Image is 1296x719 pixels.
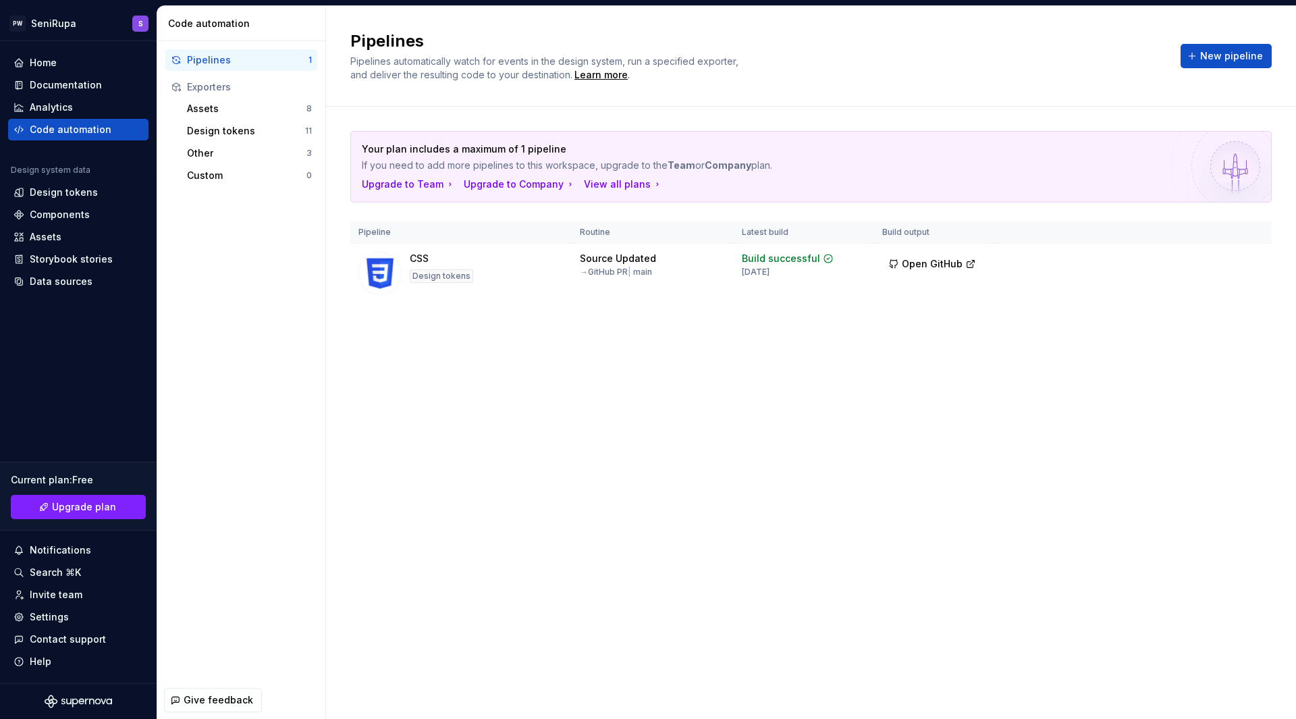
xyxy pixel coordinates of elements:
button: Custom0 [182,165,317,186]
div: Current plan : Free [11,473,146,487]
div: Invite team [30,588,82,602]
button: Give feedback [164,688,262,712]
a: Assets [8,226,148,248]
strong: Company [705,159,751,171]
span: . [572,70,630,80]
a: Data sources [8,271,148,292]
th: Pipeline [350,221,572,244]
div: Code automation [168,17,320,30]
div: Design tokens [410,269,473,283]
div: Help [30,655,51,668]
div: Custom [187,169,306,182]
a: Analytics [8,97,148,118]
button: Open GitHub [882,252,982,276]
div: Data sources [30,275,92,288]
div: Code automation [30,123,111,136]
span: | [628,267,631,277]
div: Home [30,56,57,70]
a: Design tokens [8,182,148,203]
div: Assets [187,102,306,115]
a: Home [8,52,148,74]
div: CSS [410,252,429,265]
button: PWSeniRupaS [3,9,154,38]
span: Give feedback [184,693,253,707]
div: Source Updated [580,252,656,265]
div: Design system data [11,165,90,176]
span: Open GitHub [902,257,963,271]
div: Contact support [30,633,106,646]
button: Upgrade to Company [464,178,576,191]
span: Pipelines automatically watch for events in the design system, run a specified exporter, and deli... [350,55,741,80]
button: View all plans [584,178,663,191]
a: Components [8,204,148,225]
p: Your plan includes a maximum of 1 pipeline [362,142,1166,156]
div: Design tokens [30,186,98,199]
div: Settings [30,610,69,624]
button: Design tokens11 [182,120,317,142]
div: Notifications [30,543,91,557]
p: If you need to add more pipelines to this workspace, upgrade to the or plan. [362,159,1166,172]
a: Open GitHub [882,260,982,271]
span: New pipeline [1200,49,1263,63]
th: Build output [874,221,993,244]
th: Routine [572,221,734,244]
div: Build successful [742,252,820,265]
div: Documentation [30,78,102,92]
div: Other [187,147,306,160]
strong: Team [668,159,695,171]
div: Design tokens [187,124,305,138]
h2: Pipelines [350,30,1164,52]
a: Upgrade plan [11,495,146,519]
div: Exporters [187,80,312,94]
div: [DATE] [742,267,769,277]
div: PW [9,16,26,32]
div: Assets [30,230,61,244]
a: Settings [8,606,148,628]
a: Code automation [8,119,148,140]
div: Storybook stories [30,252,113,266]
div: Search ⌘K [30,566,81,579]
a: Documentation [8,74,148,96]
a: Storybook stories [8,248,148,270]
button: Notifications [8,539,148,561]
button: Upgrade to Team [362,178,456,191]
svg: Supernova Logo [45,695,112,708]
button: New pipeline [1181,44,1272,68]
div: 3 [306,148,312,159]
button: Contact support [8,629,148,650]
div: SeniRupa [31,17,76,30]
div: Pipelines [187,53,308,67]
span: Upgrade plan [52,500,116,514]
div: → GitHub PR main [580,267,652,277]
a: Learn more [574,68,628,82]
button: Search ⌘K [8,562,148,583]
div: Components [30,208,90,221]
button: Pipelines1 [165,49,317,71]
div: S [138,18,143,29]
div: 1 [308,55,312,65]
div: 11 [305,126,312,136]
th: Latest build [734,221,874,244]
a: Invite team [8,584,148,606]
button: Assets8 [182,98,317,119]
button: Help [8,651,148,672]
div: 0 [306,170,312,181]
div: 8 [306,103,312,114]
button: Other3 [182,142,317,164]
div: Analytics [30,101,73,114]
